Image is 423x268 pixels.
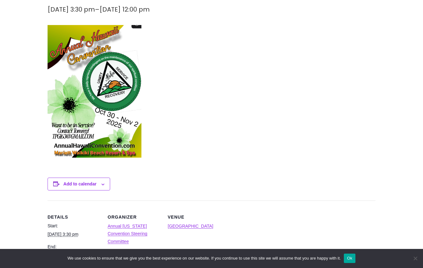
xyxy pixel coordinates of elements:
[48,5,95,14] span: [DATE] 3:30 pm
[108,224,147,244] a: Annual [US_STATE] Convention Steering Committee
[99,5,150,14] span: [DATE] 12:00 pm
[344,254,355,263] button: Ok
[412,255,418,261] span: No
[68,255,341,261] span: We use cookies to ensure that we give you the best experience on our website. If you continue to ...
[48,4,150,15] div: –
[48,222,100,230] dt: Start:
[48,243,100,250] dt: End:
[108,214,160,220] h2: Organizer
[168,224,213,229] a: [GEOGRAPHIC_DATA]
[48,214,100,220] h2: Details
[48,232,79,237] abbr: 2025-10-30
[64,181,97,186] button: View links to add events to your calendar
[168,214,220,220] h2: Venue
